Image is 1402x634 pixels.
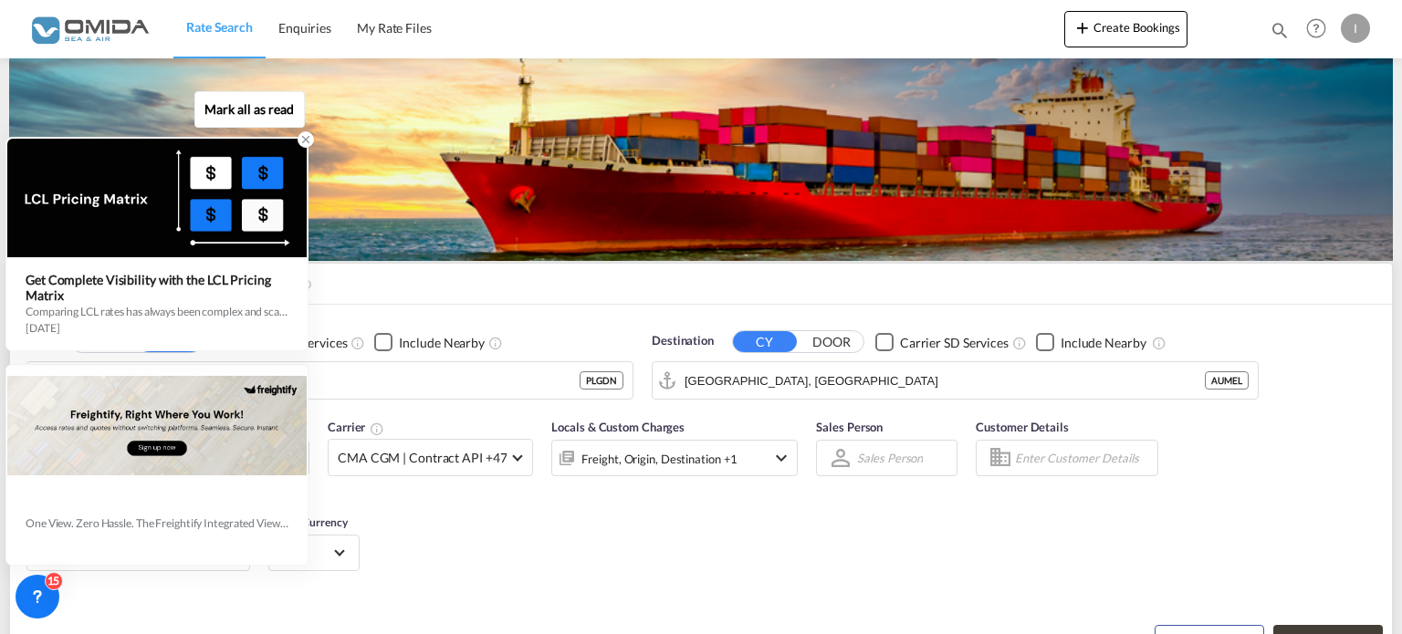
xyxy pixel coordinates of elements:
[1152,336,1167,350] md-icon: Unchecked: Ignores neighbouring ports when fetching rates.Checked : Includes neighbouring ports w...
[338,449,507,467] span: CMA CGM | Contract API +47
[488,336,503,350] md-icon: Unchecked: Ignores neighbouring ports when fetching rates.Checked : Includes neighbouring ports w...
[1270,20,1290,40] md-icon: icon-magnify
[685,367,1205,394] input: Search by Port
[770,447,792,469] md-icon: icon-chevron-down
[875,332,1009,351] md-checkbox: Checkbox No Ink
[1061,334,1146,352] div: Include Nearby
[1341,14,1370,43] div: I
[328,420,384,434] span: Carrier
[27,362,633,399] md-input-container: Gdansk, PLGDN
[186,19,253,35] span: Rate Search
[1205,371,1249,390] div: AUMEL
[9,58,1393,261] img: LCL+%26+FCL+BACKGROUND.png
[357,20,432,36] span: My Rate Files
[350,336,365,350] md-icon: Unchecked: Search for CY (Container Yard) services for all selected carriers.Checked : Search for...
[800,332,863,353] button: DOOR
[580,371,623,390] div: PLGDN
[27,8,151,49] img: 459c566038e111ed959c4fc4f0a4b274.png
[581,446,738,472] div: Freight Origin Destination Factory Stuffing
[551,420,685,434] span: Locals & Custom Charges
[1301,13,1341,46] div: Help
[733,331,797,352] button: CY
[653,362,1258,399] md-input-container: Melbourne, AUMEL
[268,515,348,529] span: Search Currency
[976,420,1068,434] span: Customer Details
[1036,332,1146,351] md-checkbox: Checkbox No Ink
[551,440,798,476] div: Freight Origin Destination Factory Stuffingicon-chevron-down
[816,420,883,434] span: Sales Person
[1072,16,1093,38] md-icon: icon-plus 400-fg
[399,334,485,352] div: Include Nearby
[1301,13,1332,44] span: Help
[855,445,925,472] md-select: Sales Person
[374,332,485,351] md-checkbox: Checkbox No Ink
[1012,336,1027,350] md-icon: Unchecked: Search for CY (Container Yard) services for all selected carriers.Checked : Search for...
[370,421,384,436] md-icon: The selected Trucker/Carrierwill be displayed in the rate results If the rates are from another f...
[278,20,331,36] span: Enquiries
[1064,11,1188,47] button: icon-plus 400-fgCreate Bookings
[900,334,1009,352] div: Carrier SD Services
[1015,444,1152,472] input: Enter Customer Details
[652,332,714,350] span: Destination
[1270,20,1290,47] div: icon-magnify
